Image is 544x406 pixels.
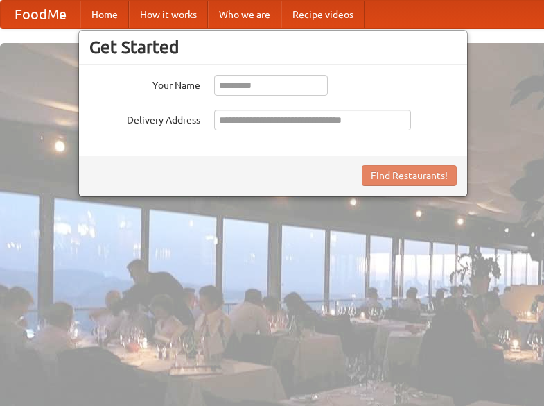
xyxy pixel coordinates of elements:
[89,37,457,58] h3: Get Started
[281,1,365,28] a: Recipe videos
[89,110,200,127] label: Delivery Address
[80,1,129,28] a: Home
[1,1,80,28] a: FoodMe
[129,1,208,28] a: How it works
[208,1,281,28] a: Who we are
[362,165,457,186] button: Find Restaurants!
[89,75,200,92] label: Your Name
